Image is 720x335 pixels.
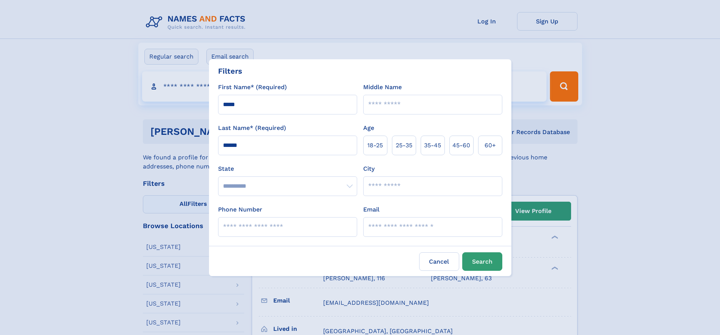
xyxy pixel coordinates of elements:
[363,83,402,92] label: Middle Name
[218,124,286,133] label: Last Name* (Required)
[462,252,502,271] button: Search
[419,252,459,271] label: Cancel
[363,205,379,214] label: Email
[363,164,375,173] label: City
[485,141,496,150] span: 60+
[452,141,470,150] span: 45‑60
[218,164,357,173] label: State
[424,141,441,150] span: 35‑45
[218,65,242,77] div: Filters
[218,205,262,214] label: Phone Number
[396,141,412,150] span: 25‑35
[363,124,374,133] label: Age
[367,141,383,150] span: 18‑25
[218,83,287,92] label: First Name* (Required)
